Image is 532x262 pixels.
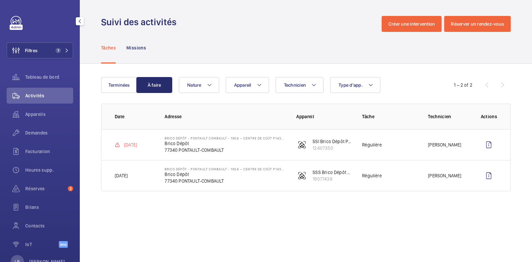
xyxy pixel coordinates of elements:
p: [DATE] [115,172,128,179]
span: Filtres [25,47,38,54]
p: SSI Brico Dépôt Pontault-Combault [313,138,351,145]
p: Tâche [362,113,417,120]
button: À faire [136,77,172,93]
span: IoT [25,241,59,248]
p: [PERSON_NAME] [428,141,461,148]
p: [DATE] [124,141,137,148]
p: Actions [481,113,497,120]
span: Demandes [25,130,73,136]
button: Technicien [276,77,324,93]
span: Bilans [25,204,73,211]
span: Réserves [25,185,65,192]
button: Réserver un rendez-vous [444,16,511,32]
p: 12407350 [313,145,351,151]
span: Appareil [234,82,251,88]
span: Beta [59,241,68,248]
span: Tableau de bord [25,74,73,80]
p: Adresse [165,113,286,120]
p: Brico Dépôt - PONTAULT COMBAULT - 1954 – centre de coût P145300000 [165,136,286,140]
span: Nature [187,82,201,88]
p: Brico Dépôt [165,140,286,147]
p: Missions [126,44,146,51]
button: Type d'app. [330,77,380,93]
span: 1 [56,48,61,53]
span: Activités [25,92,73,99]
span: Type d'app. [338,82,363,88]
button: Filtres1 [7,43,73,58]
div: 1 – 2 of 2 [454,82,472,88]
p: Brico Dépôt - PONTAULT COMBAULT - 1954 – centre de coût P145300000 [165,167,286,171]
img: fire_alarm.svg [298,141,306,149]
h1: Suivi des activités [101,16,181,28]
span: Facturation [25,148,73,155]
p: [PERSON_NAME] [428,172,461,179]
p: Appareil [296,113,351,120]
span: 2 [68,186,73,191]
p: Tâches [101,44,116,51]
span: Heures supp. [25,167,73,173]
span: Appareils [25,111,73,118]
p: 77340 PONTAULT-COMBAULT [165,178,286,184]
p: Technicien [428,113,470,120]
button: Nature [179,77,219,93]
p: 77340 PONTAULT-COMBAULT [165,147,286,153]
button: Terminées [101,77,137,93]
p: 19077438 [313,176,351,182]
p: Date [115,113,154,120]
p: Régulière [362,141,382,148]
p: SSS Brico Dépôt Pontault-Combault [313,169,351,176]
button: Appareil [226,77,269,93]
span: Contacts [25,222,73,229]
p: Régulière [362,172,382,179]
span: Technicien [284,82,306,88]
p: Brico Dépôt [165,171,286,178]
button: Créer une intervention [382,16,442,32]
img: fire_alarm.svg [298,172,306,180]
